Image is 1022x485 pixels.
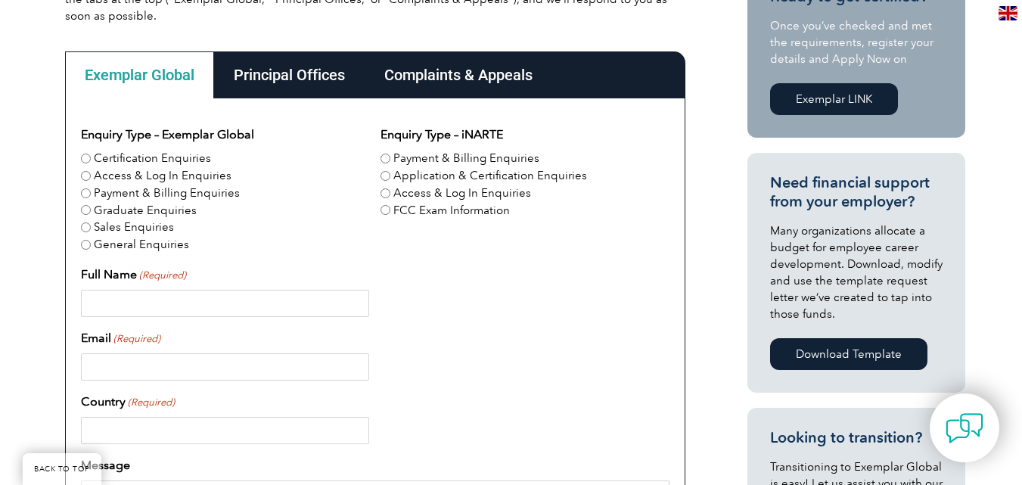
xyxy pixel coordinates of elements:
label: Country [81,393,175,411]
label: Email [81,329,160,347]
a: BACK TO TOP [23,453,101,485]
label: FCC Exam Information [393,202,510,219]
img: en [999,6,1017,20]
label: Sales Enquiries [94,219,174,236]
label: Payment & Billing Enquiries [94,185,240,202]
label: Access & Log In Enquiries [94,167,231,185]
div: Principal Offices [214,51,365,98]
p: Many organizations allocate a budget for employee career development. Download, modify and use th... [770,222,943,322]
label: Message [81,456,130,474]
h3: Need financial support from your employer? [770,173,943,211]
span: (Required) [138,268,186,283]
legend: Enquiry Type – Exemplar Global [81,126,254,144]
span: (Required) [112,331,160,347]
div: Exemplar Global [65,51,214,98]
label: Graduate Enquiries [94,202,197,219]
label: Payment & Billing Enquiries [393,150,539,167]
label: Certification Enquiries [94,150,211,167]
span: (Required) [126,395,175,410]
label: General Enquiries [94,236,189,253]
img: contact-chat.png [946,409,983,447]
h3: Looking to transition? [770,428,943,447]
label: Access & Log In Enquiries [393,185,531,202]
label: Full Name [81,266,186,284]
div: Complaints & Appeals [365,51,552,98]
p: Once you’ve checked and met the requirements, register your details and Apply Now on [770,17,943,67]
a: Exemplar LINK [770,83,898,115]
legend: Enquiry Type – iNARTE [381,126,503,144]
a: Download Template [770,338,927,370]
label: Application & Certification Enquiries [393,167,587,185]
